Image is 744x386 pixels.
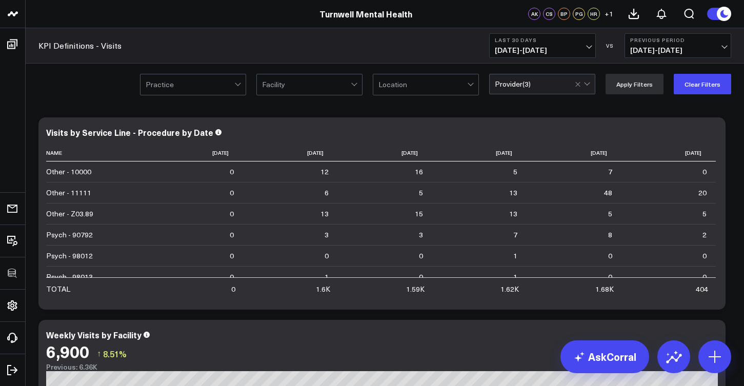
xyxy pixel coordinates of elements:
[500,284,519,294] div: 1.62K
[97,347,101,360] span: ↑
[528,8,540,20] div: AK
[630,46,726,54] span: [DATE] - [DATE]
[560,340,649,373] a: AskCorral
[543,8,555,20] div: CS
[602,8,615,20] button: +1
[489,33,596,58] button: Last 30 Days[DATE]-[DATE]
[495,80,531,88] div: Provider ( 3 )
[325,188,329,198] div: 6
[621,145,716,161] th: [DATE]
[702,251,707,261] div: 0
[432,145,527,161] th: [DATE]
[495,37,590,43] b: Last 30 Days
[698,188,707,198] div: 20
[608,251,612,261] div: 0
[513,230,517,240] div: 7
[608,209,612,219] div: 5
[630,37,726,43] b: Previous Period
[419,230,423,240] div: 3
[415,167,423,177] div: 16
[608,167,612,177] div: 7
[46,203,149,224] td: Other - Z03.89
[230,209,234,219] div: 0
[406,284,425,294] div: 1.59K
[696,284,708,294] div: 404
[230,230,234,240] div: 0
[46,161,149,182] td: Other - 10000
[38,40,122,51] a: KPI Definitions - Visits
[46,127,213,138] div: Visits by Service Line - Procedure by Date
[495,46,590,54] span: [DATE] - [DATE]
[702,167,707,177] div: 0
[513,251,517,261] div: 1
[46,224,149,245] td: Psych - 90792
[573,8,585,20] div: PG
[588,8,600,20] div: HR
[509,209,517,219] div: 13
[606,74,663,94] button: Apply Filters
[702,230,707,240] div: 2
[243,145,337,161] th: [DATE]
[46,145,149,161] th: Name
[149,145,243,161] th: [DATE]
[419,272,423,282] div: 0
[702,209,707,219] div: 5
[527,145,621,161] th: [DATE]
[601,43,619,49] div: VS
[46,245,149,266] td: Psych - 98012
[325,230,329,240] div: 3
[513,272,517,282] div: 1
[674,74,731,94] button: Clear Filters
[230,272,234,282] div: 0
[513,167,517,177] div: 5
[419,251,423,261] div: 0
[46,266,149,287] td: Psych - 98013
[46,329,142,340] div: Weekly Visits by Facility
[558,8,570,20] div: BP
[230,251,234,261] div: 0
[316,284,330,294] div: 1.6K
[46,342,89,360] div: 6,900
[320,167,329,177] div: 12
[230,167,234,177] div: 0
[604,188,612,198] div: 48
[319,8,412,19] a: Turnwell Mental Health
[338,145,432,161] th: [DATE]
[419,188,423,198] div: 5
[325,272,329,282] div: 1
[608,272,612,282] div: 0
[46,363,718,371] div: Previous: 6.36K
[702,272,707,282] div: 0
[605,10,613,17] span: + 1
[320,209,329,219] div: 13
[103,348,127,359] span: 8.51%
[415,209,423,219] div: 15
[325,251,329,261] div: 0
[625,33,731,58] button: Previous Period[DATE]-[DATE]
[230,188,234,198] div: 0
[608,230,612,240] div: 8
[231,284,235,294] div: 0
[46,284,70,294] div: TOTAL
[46,182,149,203] td: Other - 11111
[595,284,614,294] div: 1.68K
[509,188,517,198] div: 13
